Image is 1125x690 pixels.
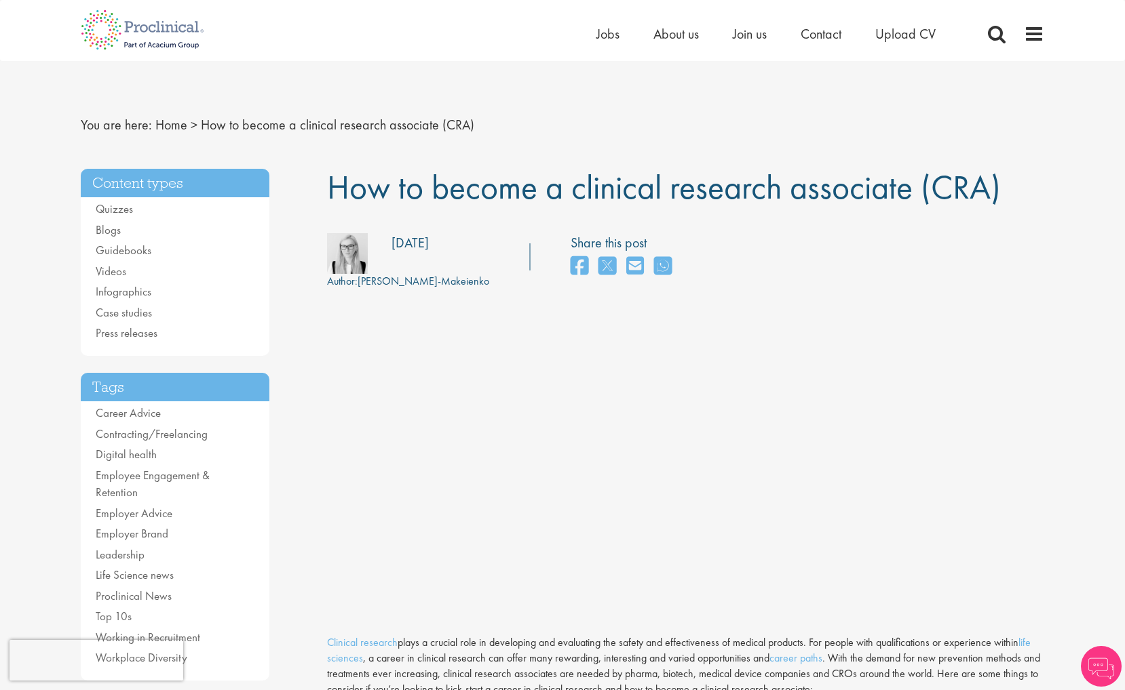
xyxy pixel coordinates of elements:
[327,274,358,288] span: Author:
[1081,646,1122,687] img: Chatbot
[392,233,429,253] div: [DATE]
[81,373,269,402] h3: Tags
[96,201,133,216] a: Quizzes
[96,506,172,521] a: Employer Advice
[327,318,328,319] img: How to become a clinical research associate (CRA)
[598,252,616,281] a: share on twitter
[733,25,767,43] a: Join us
[96,547,145,562] a: Leadership
[875,25,936,43] a: Upload CV
[96,325,157,340] a: Press releases
[327,274,489,289] div: [PERSON_NAME]-Makeienko
[81,169,269,198] h3: Content types
[801,25,841,43] a: Contact
[81,116,152,134] span: You are here:
[9,640,183,681] iframe: reCAPTCHA
[654,252,672,281] a: share on whats app
[96,630,200,645] a: Working in Recruitment
[96,567,174,582] a: Life Science news
[96,447,157,462] a: Digital health
[96,526,168,541] a: Employer Brand
[327,635,1031,665] a: life sciences
[327,635,398,649] a: Clinical research
[155,116,187,134] a: breadcrumb link
[653,25,699,43] a: About us
[571,233,679,253] label: Share this post
[191,116,197,134] span: >
[327,233,368,274] img: 9c42a799-1214-4f0b-6c8b-08d628c793e7
[96,243,151,258] a: Guidebooks
[96,284,151,299] a: Infographics
[201,116,474,134] span: How to become a clinical research associate (CRA)
[96,426,208,441] a: Contracting/Freelancing
[96,588,172,603] a: Proclinical News
[571,252,588,281] a: share on facebook
[96,405,161,420] a: Career Advice
[96,609,132,624] a: Top 10s
[327,325,870,624] iframe: How to become a CRA (clinical research associate)
[327,165,1001,209] span: How to become a clinical research associate (CRA)
[769,651,822,665] a: career paths
[96,222,121,237] a: Blogs
[596,25,619,43] a: Jobs
[626,252,644,281] a: share on email
[96,264,126,279] a: Videos
[96,305,152,320] a: Case studies
[96,468,210,500] a: Employee Engagement & Retention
